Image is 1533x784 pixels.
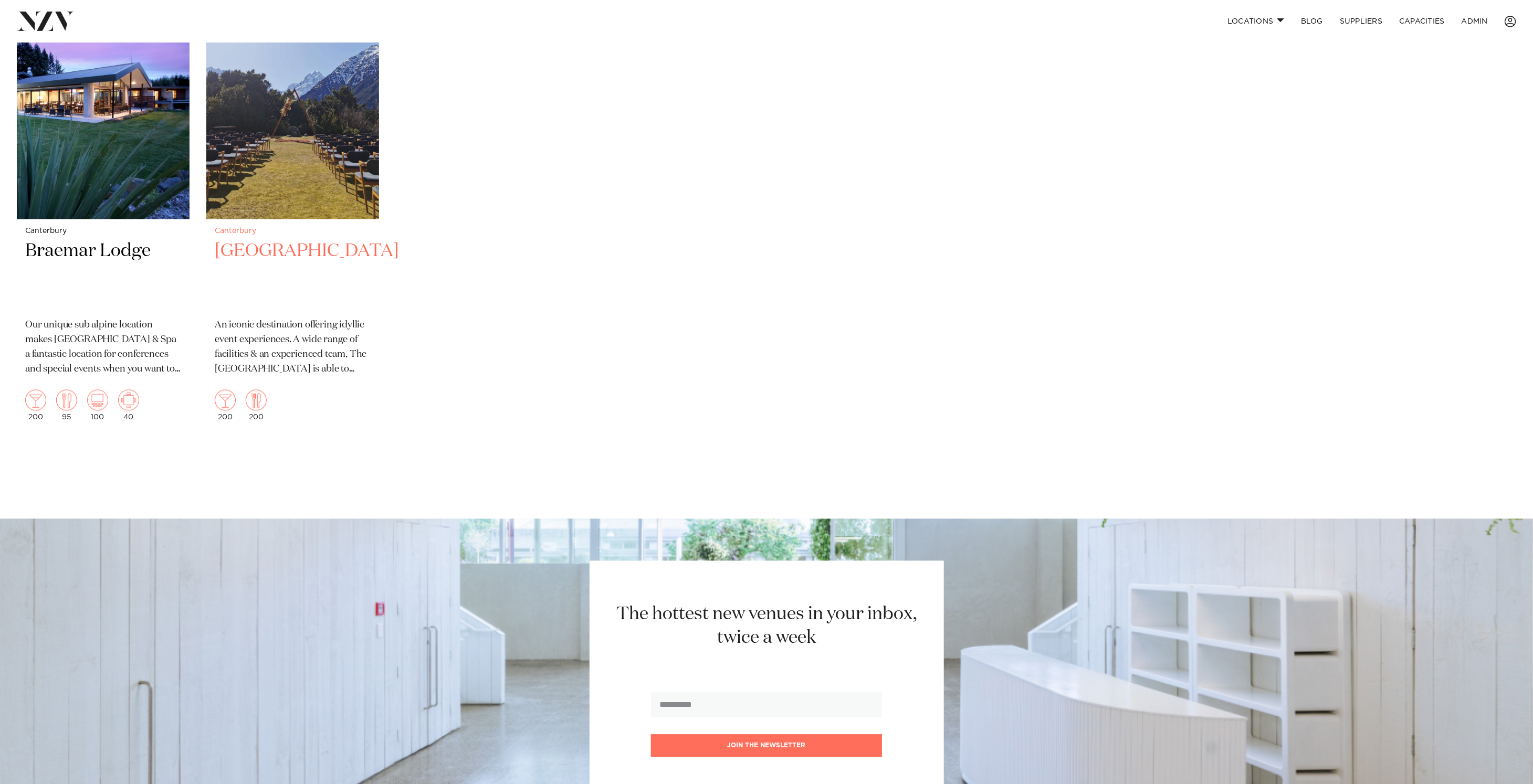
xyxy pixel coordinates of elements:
[87,390,108,411] img: theatre.png
[215,390,236,411] img: cocktail.png
[118,390,139,421] div: 40
[56,390,77,421] div: 95
[215,240,371,311] h2: [GEOGRAPHIC_DATA]
[118,390,139,411] img: meeting.png
[25,390,46,421] div: 200
[56,390,77,411] img: dining.png
[25,228,181,236] small: Canterbury
[651,735,882,757] button: Join the newsletter
[215,390,236,421] div: 200
[1391,10,1453,33] a: Capacities
[1453,10,1496,33] a: ADMIN
[246,390,267,421] div: 200
[1219,10,1293,33] a: Locations
[25,240,181,311] h2: Braemar Lodge
[1331,10,1391,33] a: SUPPLIERS
[215,228,371,236] small: Canterbury
[604,603,930,650] h2: The hottest new venues in your inbox, twice a week
[87,390,108,421] div: 100
[17,12,74,30] img: nzv-logo.png
[1293,10,1331,33] a: BLOG
[25,319,181,377] p: Our unique sub alpine location makes [GEOGRAPHIC_DATA] & Spa a fantastic location for conferences...
[25,390,46,411] img: cocktail.png
[215,319,371,377] p: An iconic destination offering idyllic event experiences. A wide range of facilities & an experie...
[246,390,267,411] img: dining.png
